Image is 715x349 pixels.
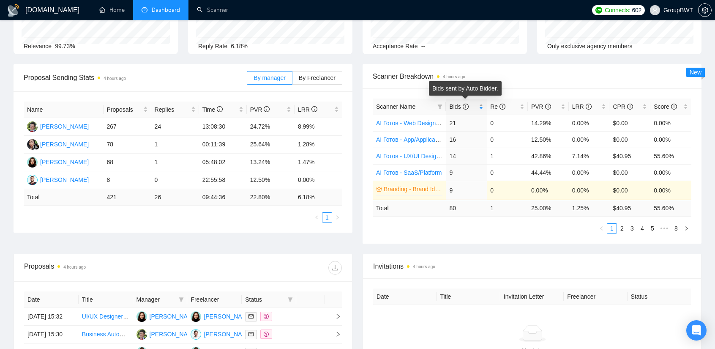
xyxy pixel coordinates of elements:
a: SK[PERSON_NAME] [136,313,198,319]
a: Branding - Brand Identity [384,184,441,194]
span: Scanner Breakdown [373,71,691,82]
span: right [328,331,341,337]
td: 7.14% [569,148,610,164]
span: info-circle [217,106,223,112]
td: [DATE] 15:30 [24,326,79,344]
span: Invitations [373,261,691,272]
span: crown [376,186,382,192]
li: 8 [671,223,681,234]
time: 4 hours ago [63,265,86,269]
span: Status [245,295,284,304]
td: 0 [487,115,528,131]
span: 99.73% [55,43,75,49]
td: $0.00 [609,164,650,181]
a: setting [698,7,712,14]
td: 0 [487,181,528,200]
a: 8 [671,224,681,233]
img: logo [7,4,20,17]
a: 4 [638,224,647,233]
td: 1.47% [295,154,342,171]
span: dollar [264,314,269,319]
a: homeHome [99,6,125,14]
a: AY[PERSON_NAME] [191,330,252,337]
span: info-circle [311,106,317,112]
span: Proposals [107,105,142,114]
td: 42.86% [528,148,569,164]
td: 1 [151,136,199,154]
th: Manager [133,291,188,308]
li: 1 [322,212,332,223]
td: 9 [446,164,487,181]
li: 5 [647,223,658,234]
img: SK [27,157,38,168]
span: right [328,313,341,319]
span: info-circle [499,104,505,110]
span: Dashboard [152,6,180,14]
li: Next Page [681,223,691,234]
span: CPR [613,103,633,110]
span: Replies [155,105,189,114]
div: [PERSON_NAME] [204,312,252,321]
td: Total [24,189,104,206]
span: info-circle [264,106,270,112]
a: Business Automation Engineer [82,331,163,338]
img: AS [27,121,38,132]
th: Date [24,291,79,308]
img: upwork-logo.png [595,7,602,14]
td: 13:08:30 [199,118,247,136]
span: left [314,215,319,220]
td: 0.00% [295,171,342,189]
a: AI Готов - UX/UI Designer [376,153,445,159]
span: PVR [531,103,551,110]
img: SN [27,139,38,150]
img: SK [136,311,147,322]
td: $0.00 [609,115,650,131]
td: 14 [446,148,487,164]
span: left [599,226,604,231]
td: 25.64% [247,136,295,154]
li: 2 [617,223,627,234]
span: right [335,215,340,220]
td: 13.24% [247,154,295,171]
span: 602 [632,5,641,15]
td: Total [373,200,446,216]
span: Scanner Name [376,103,415,110]
td: 21 [446,115,487,131]
td: 0 [151,171,199,189]
th: Date [373,289,437,305]
span: By manager [254,74,285,81]
td: 80 [446,200,487,216]
span: info-circle [671,104,677,110]
div: Proposals [24,261,183,275]
span: info-circle [545,104,551,110]
span: Connects: [605,5,630,15]
a: 5 [648,224,657,233]
td: 1 [487,148,528,164]
th: Name [24,102,104,118]
img: OB [27,175,38,185]
td: 09:44:36 [199,189,247,206]
span: filter [179,297,184,302]
span: By Freelancer [299,74,336,81]
td: 25.00 % [528,200,569,216]
td: 1.25 % [569,200,610,216]
time: 4 hours ago [413,264,435,269]
td: $ 40.95 [609,200,650,216]
a: SN[PERSON_NAME] [27,140,89,147]
a: AI Готов - App/Application [376,136,445,143]
div: [PERSON_NAME] [40,122,89,131]
li: 3 [627,223,637,234]
span: 6.18% [231,43,248,49]
td: 0.00% [569,164,610,181]
td: $0.00 [609,181,650,200]
div: [PERSON_NAME] [40,140,89,149]
td: 1.28% [295,136,342,154]
a: AS[PERSON_NAME] [27,123,89,129]
span: filter [436,100,444,113]
td: 44.44% [528,164,569,181]
span: mail [248,332,254,337]
img: AY [191,329,201,340]
li: Next 5 Pages [658,223,671,234]
td: 24.72% [247,118,295,136]
li: Previous Page [597,223,607,234]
